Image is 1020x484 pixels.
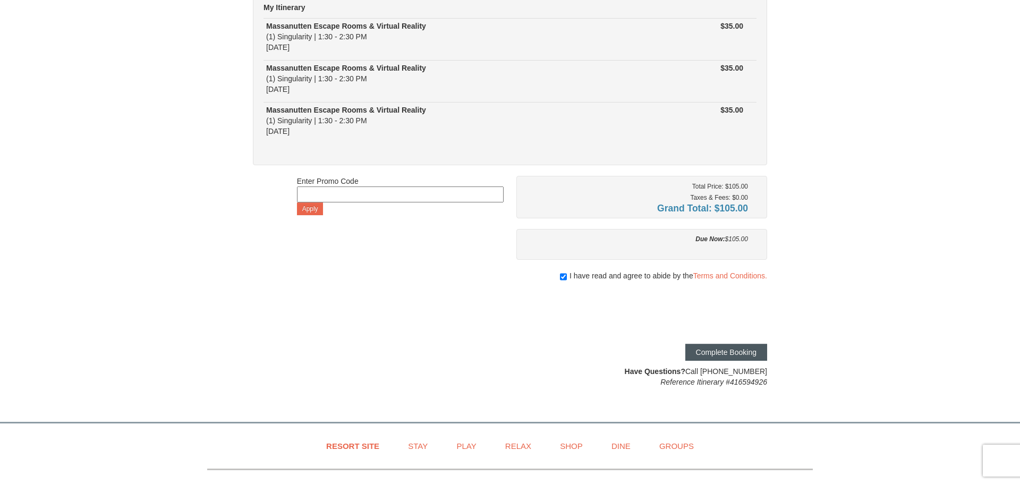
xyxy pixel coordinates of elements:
[660,378,767,386] em: Reference Itinerary #416594926
[524,203,748,214] h4: Grand Total: $105.00
[443,434,489,458] a: Play
[691,194,748,201] small: Taxes & Fees: $0.00
[266,106,426,114] strong: Massanutten Escape Rooms & Virtual Reality
[606,292,767,333] iframe: reCAPTCHA
[395,434,441,458] a: Stay
[266,21,593,53] div: (1) Singularity | 1:30 - 2:30 PM [DATE]
[646,434,707,458] a: Groups
[266,63,593,95] div: (1) Singularity | 1:30 - 2:30 PM [DATE]
[569,270,767,281] span: I have read and agree to abide by the
[720,106,743,114] strong: $35.00
[266,64,426,72] strong: Massanutten Escape Rooms & Virtual Reality
[492,434,545,458] a: Relax
[313,434,393,458] a: Resort Site
[547,434,596,458] a: Shop
[266,22,426,30] strong: Massanutten Escape Rooms & Virtual Reality
[598,434,644,458] a: Dine
[720,64,743,72] strong: $35.00
[692,183,748,190] small: Total Price: $105.00
[297,176,504,215] div: Enter Promo Code
[297,202,324,215] button: Apply
[524,234,748,244] div: $105.00
[695,235,725,243] strong: Due Now:
[720,22,743,30] strong: $35.00
[516,366,767,387] div: Call [PHONE_NUMBER]
[263,2,756,13] h5: My Itinerary
[685,344,767,361] button: Complete Booking
[266,105,593,137] div: (1) Singularity | 1:30 - 2:30 PM [DATE]
[625,367,685,376] strong: Have Questions?
[693,271,767,280] a: Terms and Conditions.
